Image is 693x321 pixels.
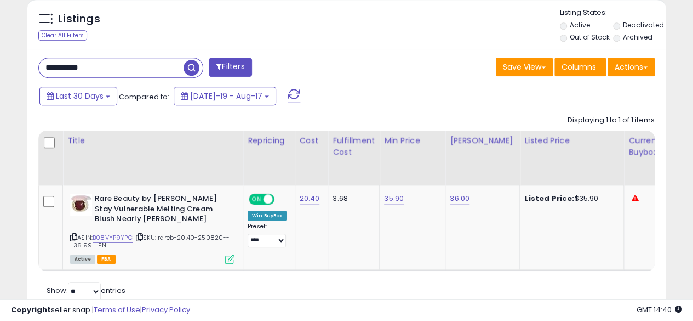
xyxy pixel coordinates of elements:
p: Listing States: [560,8,666,18]
div: Repricing [248,135,290,147]
button: Save View [496,58,553,76]
div: Displaying 1 to 1 of 1 items [568,115,655,126]
label: Deactivated [623,20,664,30]
img: 413UvYAv5gL._SL40_.jpg [70,194,92,216]
div: [PERSON_NAME] [450,135,515,147]
a: 35.90 [384,193,404,204]
span: Columns [562,61,596,72]
div: $35.90 [524,194,615,204]
label: Out of Stock [569,32,609,42]
button: Columns [554,58,606,76]
label: Active [569,20,589,30]
button: Actions [608,58,655,76]
span: | SKU: rareb-20.40-250820---36.99-LEN [70,233,230,250]
div: Title [67,135,238,147]
a: Privacy Policy [142,305,190,315]
strong: Copyright [11,305,51,315]
div: Cost [300,135,324,147]
span: FBA [97,255,116,264]
a: 36.00 [450,193,469,204]
a: Terms of Use [94,305,140,315]
span: Compared to: [119,92,169,102]
div: ASIN: [70,194,234,263]
div: Min Price [384,135,440,147]
label: Archived [623,32,652,42]
button: [DATE]-19 - Aug-17 [174,87,276,105]
span: Show: entries [47,285,125,296]
div: seller snap | | [11,305,190,316]
span: ON [250,195,264,204]
div: Fulfillment Cost [333,135,375,158]
button: Filters [209,58,251,77]
span: Last 30 Days [56,91,104,102]
div: Win BuyBox [248,211,287,221]
a: B08VYP9YPC [93,233,133,243]
div: Listed Price [524,135,619,147]
div: Preset: [248,223,287,247]
div: Current Buybox Price [628,135,685,158]
a: 20.40 [300,193,320,204]
b: Listed Price: [524,193,574,204]
div: 3.68 [333,194,371,204]
span: [DATE]-19 - Aug-17 [190,91,262,102]
div: Clear All Filters [38,30,87,41]
span: 2025-09-17 14:40 GMT [637,305,682,315]
span: All listings currently available for purchase on Amazon [70,255,95,264]
h5: Listings [58,12,100,27]
span: OFF [273,195,290,204]
b: Rare Beauty by [PERSON_NAME] Stay Vulnerable Melting Cream Blush Nearly [PERSON_NAME] [95,194,228,227]
button: Last 30 Days [39,87,117,105]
